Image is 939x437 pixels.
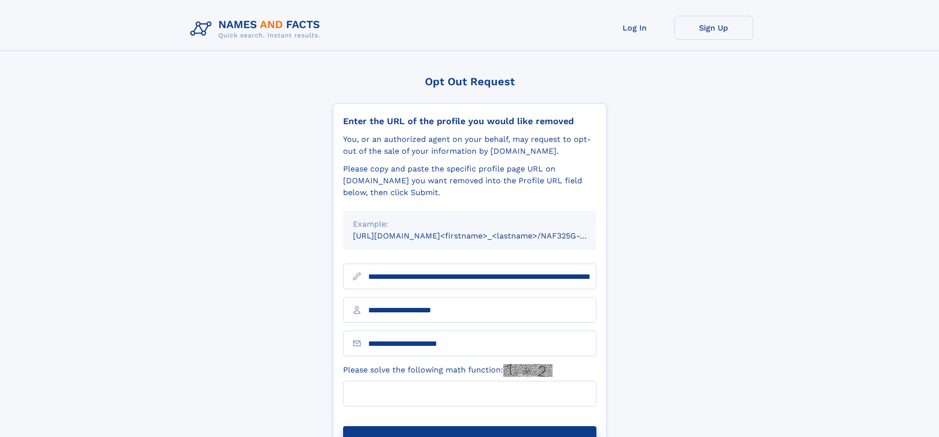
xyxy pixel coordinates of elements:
img: Logo Names and Facts [186,16,328,42]
div: Please copy and paste the specific profile page URL on [DOMAIN_NAME] you want removed into the Pr... [343,163,596,199]
div: Opt Out Request [333,75,607,88]
div: You, or an authorized agent on your behalf, may request to opt-out of the sale of your informatio... [343,134,596,157]
div: Enter the URL of the profile you would like removed [343,116,596,127]
label: Please solve the following math function: [343,364,553,377]
div: Example: [353,218,587,230]
a: Log In [595,16,674,40]
a: Sign Up [674,16,753,40]
small: [URL][DOMAIN_NAME]<firstname>_<lastname>/NAF325G-xxxxxxxx [353,231,615,240]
